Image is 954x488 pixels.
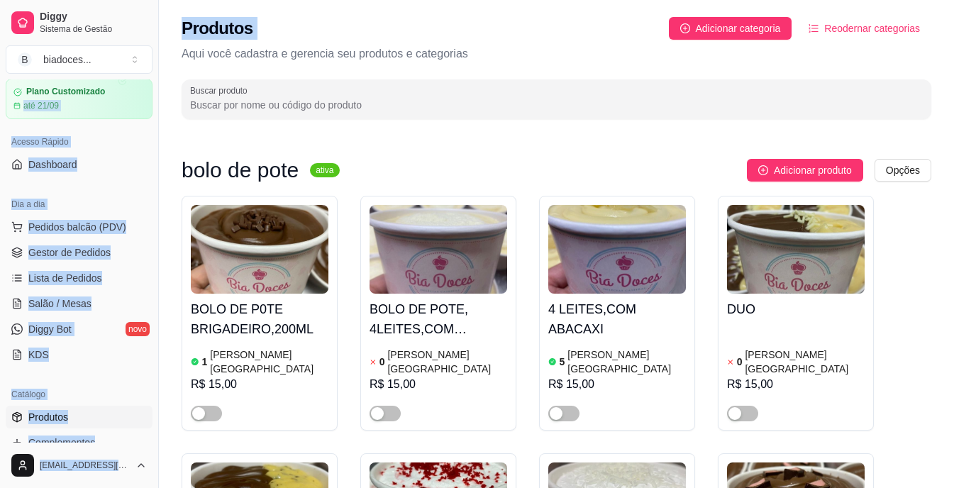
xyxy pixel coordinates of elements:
span: Lista de Pedidos [28,271,102,285]
span: ordered-list [809,23,819,33]
h4: DUO [727,299,865,319]
a: Salão / Mesas [6,292,152,315]
article: 5 [560,355,565,369]
p: Aqui você cadastra e gerencia seu produtos e categorias [182,45,931,62]
span: Complementos [28,436,95,450]
button: Select a team [6,45,152,74]
div: Catálogo [6,383,152,406]
article: Plano Customizado [26,87,105,97]
article: 0 [737,355,743,369]
div: Acesso Rápido [6,131,152,153]
div: biadoces ... [43,52,91,67]
button: Reodernar categorias [797,17,931,40]
button: [EMAIL_ADDRESS][DOMAIN_NAME] [6,448,152,482]
sup: ativa [310,163,339,177]
span: Diggy Bot [28,322,72,336]
button: Adicionar produto [747,159,863,182]
a: DiggySistema de Gestão [6,6,152,40]
span: Pedidos balcão (PDV) [28,220,126,234]
button: Opções [875,159,931,182]
span: Adicionar categoria [696,21,781,36]
span: Sistema de Gestão [40,23,147,35]
article: até 21/09 [23,100,59,111]
span: KDS [28,348,49,362]
span: Opções [886,162,920,178]
a: Dashboard [6,153,152,176]
input: Buscar produto [190,98,923,112]
a: Gestor de Pedidos [6,241,152,264]
div: R$ 15,00 [191,376,328,393]
a: Produtos [6,406,152,428]
span: plus-circle [758,165,768,175]
span: Salão / Mesas [28,296,91,311]
h4: 4 LEITES,COM ABACAXI [548,299,686,339]
article: [PERSON_NAME][GEOGRAPHIC_DATA] [387,348,507,376]
span: [EMAIL_ADDRESS][DOMAIN_NAME] [40,460,130,471]
a: Complementos [6,431,152,454]
div: R$ 15,00 [548,376,686,393]
article: [PERSON_NAME][GEOGRAPHIC_DATA] [745,348,865,376]
img: product-image [727,205,865,294]
img: product-image [191,205,328,294]
span: Gestor de Pedidos [28,245,111,260]
h4: BOLO DE P0TE BRIGADEIRO,200ML [191,299,328,339]
span: B [18,52,32,67]
h4: BOLO DE POTE, 4LEITES,COM MORANGObolo [370,299,507,339]
span: Reodernar categorias [824,21,920,36]
h2: Produtos [182,17,253,40]
button: Adicionar categoria [669,17,792,40]
a: KDS [6,343,152,366]
article: 1 [202,355,208,369]
img: product-image [370,205,507,294]
button: Pedidos balcão (PDV) [6,216,152,238]
div: R$ 15,00 [370,376,507,393]
h3: bolo de pote [182,162,299,179]
label: Buscar produto [190,84,253,96]
span: Diggy [40,11,147,23]
article: 0 [379,355,385,369]
span: Adicionar produto [774,162,852,178]
a: Plano Customizadoaté 21/09 [6,79,152,119]
a: Lista de Pedidos [6,267,152,289]
span: Dashboard [28,157,77,172]
div: R$ 15,00 [727,376,865,393]
article: [PERSON_NAME][GEOGRAPHIC_DATA] [210,348,328,376]
div: Dia a dia [6,193,152,216]
a: Diggy Botnovo [6,318,152,340]
img: product-image [548,205,686,294]
span: plus-circle [680,23,690,33]
span: Produtos [28,410,68,424]
article: [PERSON_NAME][GEOGRAPHIC_DATA] [567,348,686,376]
